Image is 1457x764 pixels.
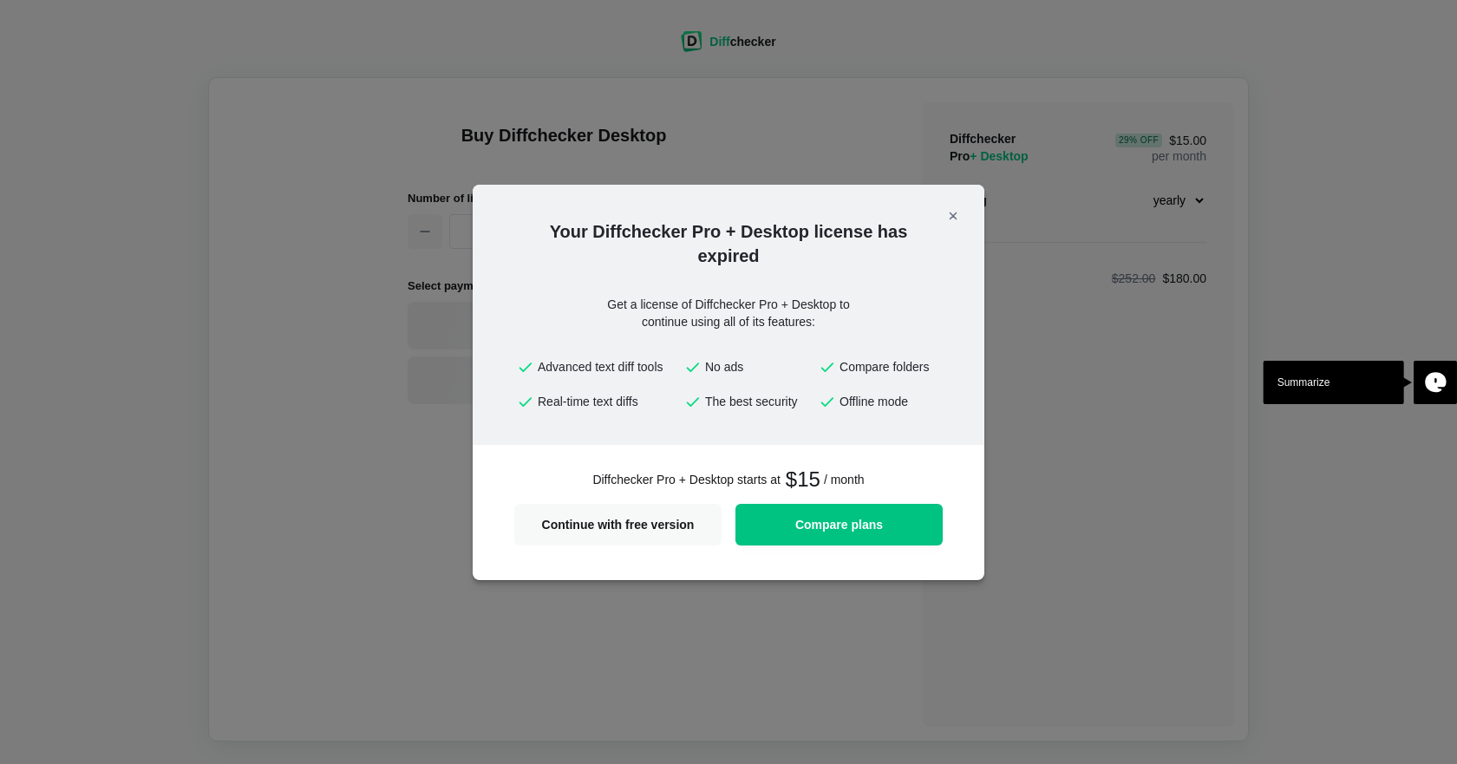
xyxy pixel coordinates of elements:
[705,358,808,375] span: No ads
[538,393,674,410] span: Real-time text diffs
[514,504,722,545] button: Continue with free version
[840,393,940,410] span: Offline mode
[525,519,711,531] span: Continue with free version
[735,504,943,545] a: Compare plans
[824,471,865,488] span: / month
[840,358,940,375] span: Compare folders
[939,202,967,230] button: Close modal
[746,519,932,531] span: Compare plans
[538,358,674,375] span: Advanced text diff tools
[784,466,820,493] span: $15
[705,393,808,410] span: The best security
[473,219,984,268] h2: Your Diffchecker Pro + Desktop license has expired
[572,296,885,330] div: Get a license of Diffchecker Pro + Desktop to continue using all of its features:
[592,471,780,488] span: Diffchecker Pro + Desktop starts at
